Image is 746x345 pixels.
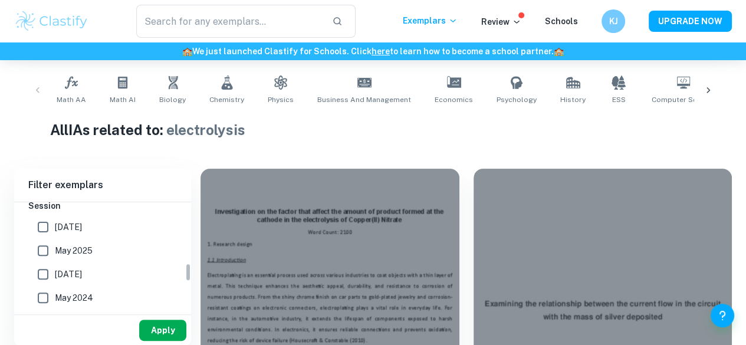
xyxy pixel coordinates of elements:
[166,121,245,138] span: electrolysis
[159,94,186,105] span: Biology
[57,94,86,105] span: Math AA
[711,304,734,327] button: Help and Feedback
[209,94,244,105] span: Chemistry
[2,45,744,58] h6: We just launched Clastify for Schools. Click to learn how to become a school partner.
[110,94,136,105] span: Math AI
[649,11,732,32] button: UPGRADE NOW
[268,94,294,105] span: Physics
[28,199,177,212] h6: Session
[612,94,626,105] span: ESS
[136,5,323,38] input: Search for any exemplars...
[14,169,191,202] h6: Filter exemplars
[481,15,521,28] p: Review
[602,9,625,33] button: KJ
[55,221,82,234] span: [DATE]
[435,94,473,105] span: Economics
[652,94,715,105] span: Computer Science
[55,268,82,281] span: [DATE]
[372,47,390,56] a: here
[139,320,186,341] button: Apply
[497,94,537,105] span: Psychology
[317,94,411,105] span: Business and Management
[554,47,564,56] span: 🏫
[50,119,696,140] h1: All IAs related to:
[14,9,89,33] img: Clastify logo
[607,15,620,28] h6: KJ
[545,17,578,26] a: Schools
[560,94,586,105] span: History
[55,244,93,257] span: May 2025
[403,14,458,27] p: Exemplars
[182,47,192,56] span: 🏫
[55,291,93,304] span: May 2024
